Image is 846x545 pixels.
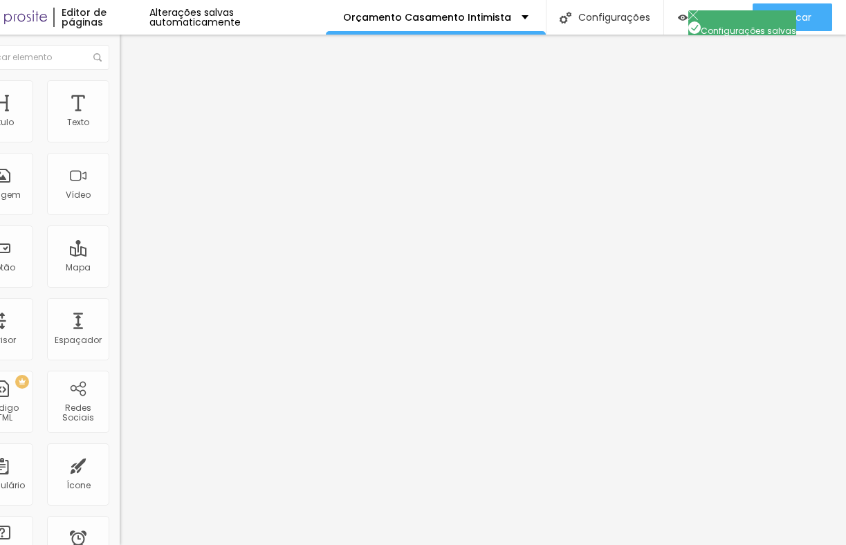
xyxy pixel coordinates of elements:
button: Visualizar [664,3,753,31]
div: Alterações salvas automaticamente [149,8,326,27]
span: Configurações salvas [688,25,796,37]
img: Icone [560,12,571,24]
div: Editor de páginas [53,8,149,27]
div: Texto [67,118,89,127]
div: Mapa [66,263,91,272]
iframe: Editor [120,35,846,545]
button: Publicar [753,3,832,31]
p: Orçamento Casamento Intimista [343,12,511,22]
img: Icone [93,53,102,62]
div: Espaçador [55,335,102,345]
img: view-1.svg [678,12,688,24]
div: Ícone [66,481,91,490]
div: Vídeo [66,190,91,200]
div: Redes Sociais [50,403,105,423]
img: Icone [688,21,701,34]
